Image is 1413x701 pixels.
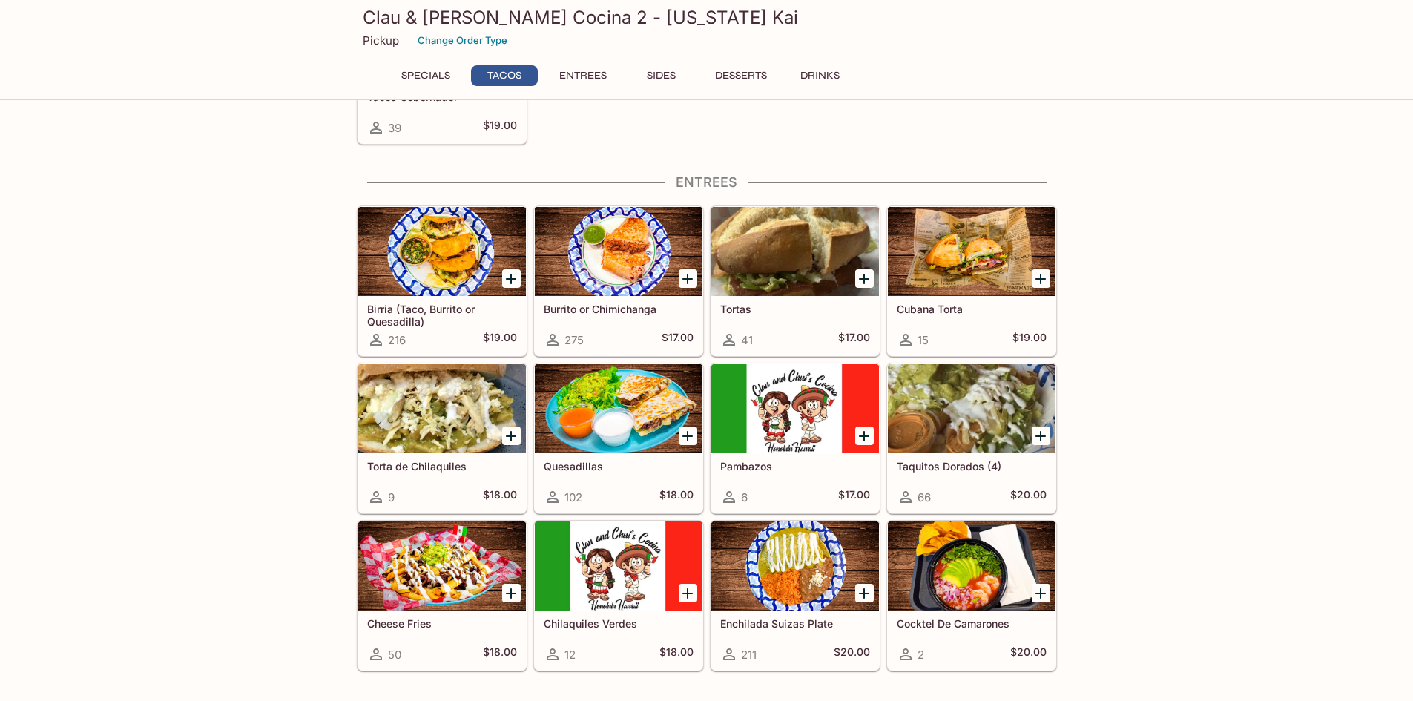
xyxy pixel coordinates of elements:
a: Chilaquiles Verdes12$18.00 [534,521,703,671]
a: Cubana Torta15$19.00 [887,206,1056,356]
button: Desserts [707,65,775,86]
span: 9 [388,490,395,504]
button: Add Cocktel De Camarones [1032,584,1050,602]
h5: $17.00 [838,331,870,349]
span: 15 [918,333,929,347]
h5: Pambazos [720,460,870,473]
div: Cocktel De Camarones [888,521,1055,611]
button: Add Enchilada Suizas Plate [855,584,874,602]
div: Taquitos Dorados (4) [888,364,1055,453]
div: Burrito or Chimichanga [535,207,702,296]
span: 39 [388,121,401,135]
h5: $19.00 [483,331,517,349]
button: Add Taquitos Dorados (4) [1032,427,1050,445]
button: Specials [392,65,459,86]
h5: Cheese Fries [367,617,517,630]
h5: $20.00 [834,645,870,663]
button: Add Birria (Taco, Burrito or Quesadilla) [502,269,521,288]
span: 6 [741,490,748,504]
h5: $20.00 [1010,645,1047,663]
button: Add Cheese Fries [502,584,521,602]
button: Add Tortas [855,269,874,288]
a: Birria (Taco, Burrito or Quesadilla)216$19.00 [358,206,527,356]
div: Enchilada Suizas Plate [711,521,879,611]
button: Add Chilaquiles Verdes [679,584,697,602]
button: Change Order Type [411,29,514,52]
div: Chilaquiles Verdes [535,521,702,611]
span: 102 [564,490,582,504]
a: Cheese Fries50$18.00 [358,521,527,671]
h5: Quesadillas [544,460,694,473]
p: Pickup [363,33,399,47]
span: 50 [388,648,401,662]
h5: $20.00 [1010,488,1047,506]
h5: Enchilada Suizas Plate [720,617,870,630]
span: 211 [741,648,757,662]
span: 12 [564,648,576,662]
h4: Entrees [357,174,1057,191]
h5: Tortas [720,303,870,315]
a: Cocktel De Camarones2$20.00 [887,521,1056,671]
a: Torta de Chilaquiles9$18.00 [358,363,527,513]
h5: Torta de Chilaquiles [367,460,517,473]
a: Pambazos6$17.00 [711,363,880,513]
a: Quesadillas102$18.00 [534,363,703,513]
h5: Cocktel De Camarones [897,617,1047,630]
h5: $18.00 [483,488,517,506]
a: Burrito or Chimichanga275$17.00 [534,206,703,356]
button: Add Cubana Torta [1032,269,1050,288]
div: Pambazos [711,364,879,453]
span: 2 [918,648,924,662]
h5: $19.00 [483,119,517,136]
button: Add Burrito or Chimichanga [679,269,697,288]
h5: $19.00 [1012,331,1047,349]
h5: $18.00 [659,488,694,506]
button: Add Quesadillas [679,427,697,445]
h5: Cubana Torta [897,303,1047,315]
h5: $17.00 [662,331,694,349]
div: Tortas [711,207,879,296]
button: Entrees [550,65,616,86]
h5: Birria (Taco, Burrito or Quesadilla) [367,303,517,327]
button: Add Torta de Chilaquiles [502,427,521,445]
span: 66 [918,490,931,504]
h5: Taquitos Dorados (4) [897,460,1047,473]
span: 216 [388,333,406,347]
div: Cubana Torta [888,207,1055,296]
button: Tacos [471,65,538,86]
div: Cheese Fries [358,521,526,611]
a: Enchilada Suizas Plate211$20.00 [711,521,880,671]
a: Taquitos Dorados (4)66$20.00 [887,363,1056,513]
button: Add Pambazos [855,427,874,445]
h5: $18.00 [659,645,694,663]
span: 275 [564,333,584,347]
h5: $18.00 [483,645,517,663]
div: Quesadillas [535,364,702,453]
a: Tortas41$17.00 [711,206,880,356]
div: Torta de Chilaquiles [358,364,526,453]
button: Sides [628,65,695,86]
div: Birria (Taco, Burrito or Quesadilla) [358,207,526,296]
h5: Burrito or Chimichanga [544,303,694,315]
h5: $17.00 [838,488,870,506]
h3: Clau & [PERSON_NAME] Cocina 2 - [US_STATE] Kai [363,6,1051,29]
span: 41 [741,333,753,347]
button: Drinks [787,65,854,86]
h5: Chilaquiles Verdes [544,617,694,630]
